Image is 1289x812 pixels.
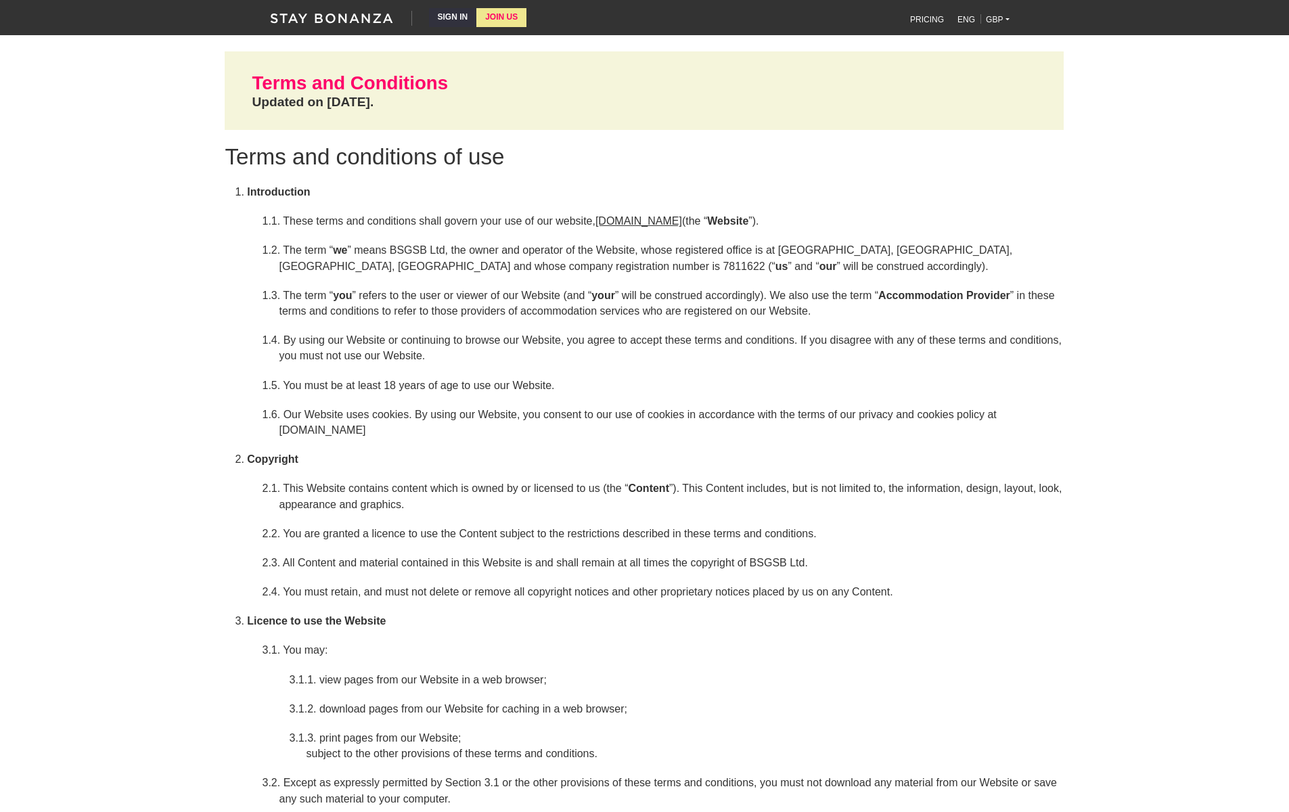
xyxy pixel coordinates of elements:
a: SIGN IN [429,8,477,26]
li: download pages from our Website for caching in a web browser; [306,701,1064,717]
li: All Content and material contained in this Website is and shall remain at all times the copyright... [279,555,1064,570]
strong: Copyright [247,453,298,465]
li: view pages from our Website in a web browser; [306,672,1064,687]
strong: Accommodation Provider [878,290,1010,301]
li: This Website contains content which is owned by or licensed to us (the “ ”). This Content include... [279,480,1064,512]
li: The term “ ” refers to the user or viewer of our Website (and “ ” will be construed accordingly).... [279,288,1064,319]
strong: Content [629,482,669,494]
a: JOIN US [476,8,526,26]
a: ENG [952,9,980,28]
strong: us [775,261,788,272]
li: You may: [279,642,1064,761]
h2: Terms and Conditions [252,72,1037,94]
li: The term “ ” means BSGSB Ltd, the owner and operator of the Website, whose registered office is a... [279,242,1064,273]
a: PRICING [902,9,952,28]
strong: we [333,244,347,256]
li: Our Website uses cookies. By using our Website, you consent to our use of cookies in accordance w... [279,407,1064,438]
li: You must retain, and must not delete or remove all copyright notices and other proprietary notice... [279,584,1064,600]
li: print pages from our Website; [306,730,1064,746]
li: By using our Website or continuing to browse our Website, you agree to accept these terms and con... [279,332,1064,363]
li: Except as expressly permitted by Section 3.1 or the other provisions of these terms and condition... [279,775,1064,806]
span: [DOMAIN_NAME] [595,215,682,227]
h4: Updated on [DATE]. [252,94,1037,110]
strong: Introduction [247,186,310,198]
h1: Terms and conditions of use [225,143,1064,171]
strong: you [333,290,352,301]
strong: our [819,261,837,272]
li: You are granted a licence to use the Content subject to the restrictions described in these terms... [279,526,1064,541]
strong: Licence to use the Website [247,615,386,627]
strong: your [591,290,615,301]
li: You must be at least 18 years of age to use our Website. [279,378,1064,393]
ol: subject to the other provisions of these terms and conditions. [279,672,1064,762]
strong: Website [707,215,748,227]
li: These terms and conditions shall govern your use of our website, (the “ ”). [279,213,1064,229]
a: GBP [980,9,1014,28]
